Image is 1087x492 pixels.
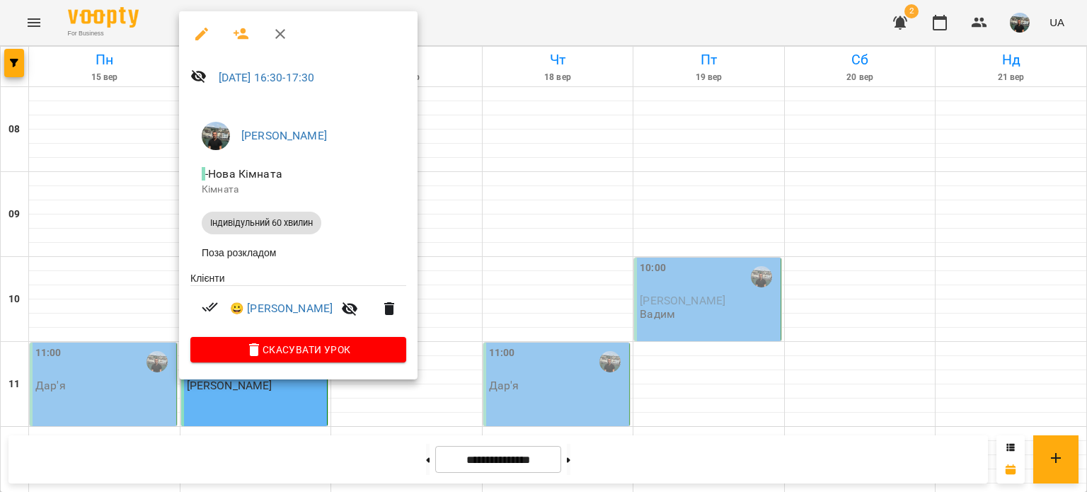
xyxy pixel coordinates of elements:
span: - Нова Кімната [202,167,285,181]
span: Скасувати Урок [202,341,395,358]
svg: Візит сплачено [202,299,219,316]
a: [PERSON_NAME] [241,129,327,142]
img: 7b440ff8524f0c30b8732fa3236a74b2.jpg [202,122,230,150]
a: 😀 [PERSON_NAME] [230,300,333,317]
p: Кімната [202,183,395,197]
ul: Клієнти [190,271,406,337]
a: [DATE] 16:30-17:30 [219,71,315,84]
span: Індивідульний 60 хвилин [202,217,321,229]
li: Поза розкладом [190,240,406,265]
button: Скасувати Урок [190,337,406,362]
